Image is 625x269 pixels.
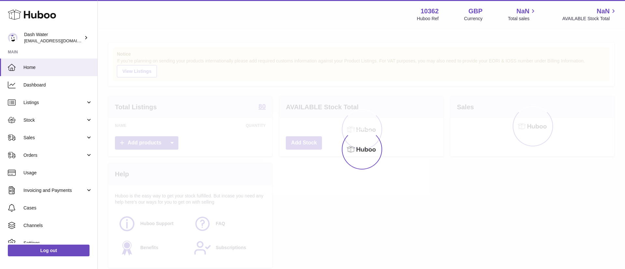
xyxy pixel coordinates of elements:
[562,16,617,22] span: AVAILABLE Stock Total
[562,7,617,22] a: NaN AVAILABLE Stock Total
[23,117,86,123] span: Stock
[516,7,529,16] span: NaN
[23,222,92,229] span: Channels
[508,16,537,22] span: Total sales
[417,16,439,22] div: Huboo Ref
[23,240,92,246] span: Settings
[24,38,96,43] span: [EMAIL_ADDRESS][DOMAIN_NAME]
[597,7,610,16] span: NaN
[468,7,482,16] strong: GBP
[23,135,86,141] span: Sales
[421,7,439,16] strong: 10362
[23,170,92,176] span: Usage
[8,245,90,256] a: Log out
[24,32,83,44] div: Dash Water
[8,33,18,43] img: internalAdmin-10362@internal.huboo.com
[23,64,92,71] span: Home
[508,7,537,22] a: NaN Total sales
[464,16,483,22] div: Currency
[23,152,86,158] span: Orders
[23,187,86,194] span: Invoicing and Payments
[23,82,92,88] span: Dashboard
[23,100,86,106] span: Listings
[23,205,92,211] span: Cases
